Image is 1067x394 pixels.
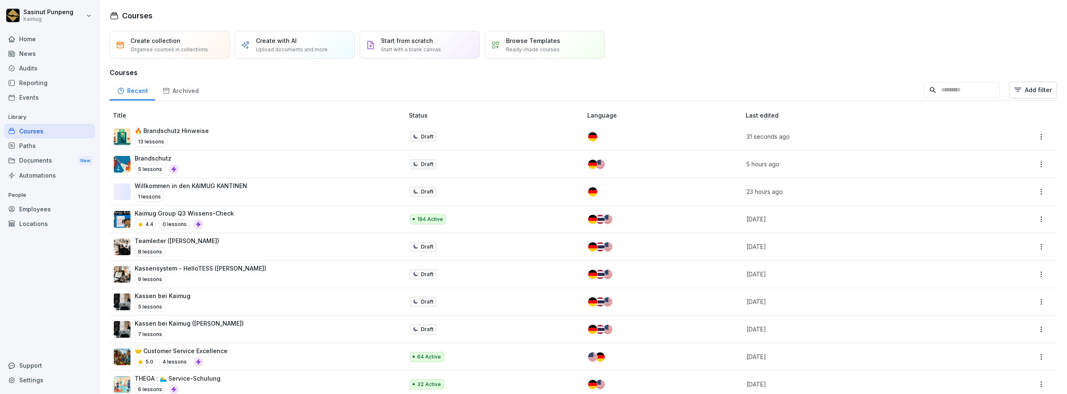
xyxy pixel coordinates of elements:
[135,374,220,383] p: THEGA : 🏊‍♂️ Service-Schulung
[381,36,433,45] p: Start from scratch
[4,168,95,183] a: Automations
[135,236,219,245] p: Teamleiter ([PERSON_NAME])
[746,160,968,168] p: 5 hours ago
[78,156,93,166] div: New
[135,181,247,190] p: Willkommen in den KAIMUG KANTINEN
[596,242,605,251] img: th.svg
[596,380,605,389] img: us.svg
[596,160,605,169] img: us.svg
[417,381,441,388] p: 32 Active
[603,325,612,334] img: us.svg
[256,46,328,53] p: Upload documents and more
[4,32,95,46] a: Home
[603,297,612,306] img: us.svg
[603,270,612,279] img: us.svg
[4,153,95,168] a: DocumentsNew
[114,156,130,173] img: b0iy7e1gfawqjs4nezxuanzk.png
[587,111,742,120] p: Language
[596,270,605,279] img: th.svg
[130,36,180,45] p: Create collection
[114,128,130,145] img: nu7qc8ifpiqoep3oh7gb21uj.png
[421,161,433,168] p: Draft
[596,297,605,306] img: th.svg
[23,9,73,16] p: Sasinut Punpeng
[135,319,244,328] p: Kassen bei Kaimug ([PERSON_NAME])
[746,352,968,361] p: [DATE]
[588,270,597,279] img: de.svg
[114,266,130,283] img: k4tsflh0pn5eas51klv85bn1.png
[159,357,190,367] p: 4 lessons
[4,153,95,168] div: Documents
[421,133,433,141] p: Draft
[145,358,153,366] p: 5.0
[4,124,95,138] a: Courses
[159,219,190,229] p: 0 lessons
[1009,82,1057,98] button: Add filter
[421,271,433,278] p: Draft
[135,329,165,339] p: 7 lessons
[746,270,968,279] p: [DATE]
[4,188,95,202] p: People
[746,380,968,389] p: [DATE]
[417,353,441,361] p: 64 Active
[4,216,95,231] a: Locations
[135,126,209,135] p: 🔥 Brandschutz Hinweise
[588,187,597,196] img: de.svg
[506,46,560,53] p: Ready-made courses
[4,75,95,90] a: Reporting
[746,242,968,251] p: [DATE]
[746,325,968,334] p: [DATE]
[409,111,584,120] p: Status
[588,352,597,361] img: us.svg
[110,68,1057,78] h3: Courses
[603,242,612,251] img: us.svg
[135,247,165,257] p: 8 lessons
[381,46,441,53] p: Start with a blank canvas
[4,110,95,124] p: Library
[506,36,560,45] p: Browse Templates
[588,242,597,251] img: de.svg
[596,215,605,224] img: th.svg
[135,274,165,284] p: 9 lessons
[746,111,978,120] p: Last edited
[4,138,95,153] a: Paths
[110,79,155,100] a: Recent
[596,325,605,334] img: th.svg
[421,326,433,333] p: Draft
[23,16,73,22] p: Kaimug
[114,321,130,338] img: dl77onhohrz39aq74lwupjv4.png
[746,187,968,196] p: 23 hours ago
[135,264,266,273] p: Kassensystem - HelloTESS ([PERSON_NAME])
[4,61,95,75] div: Audits
[4,90,95,105] a: Events
[4,202,95,216] div: Employees
[4,373,95,387] a: Settings
[746,132,968,141] p: 31 seconds ago
[135,209,234,218] p: Kaimug Group Q3 Wissens-Check
[4,46,95,61] a: News
[421,243,433,251] p: Draft
[114,294,130,310] img: dl77onhohrz39aq74lwupjv4.png
[421,188,433,196] p: Draft
[155,79,206,100] a: Archived
[421,298,433,306] p: Draft
[417,216,443,223] p: 184 Active
[588,215,597,224] img: de.svg
[114,349,130,365] img: t4pbym28f6l0mdwi5yze01sv.png
[4,358,95,373] div: Support
[588,380,597,389] img: de.svg
[135,346,228,355] p: 🤝 Customer Service Excellence
[114,238,130,255] img: pytyph5pk76tu4q1kwztnixg.png
[135,302,165,312] p: 5 lessons
[135,154,179,163] p: Brandschutz
[603,215,612,224] img: us.svg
